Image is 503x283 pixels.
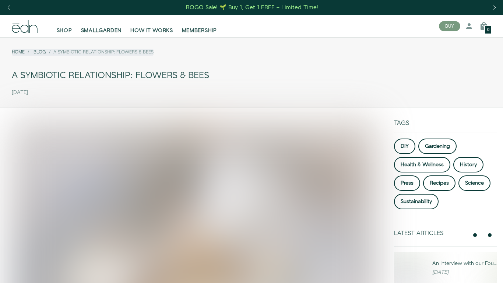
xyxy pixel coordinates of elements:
a: Science [458,175,490,191]
a: Press [394,175,420,191]
button: previous [471,231,479,240]
span: SHOP [57,27,72,34]
li: A Symbiotic Relationship: Flowers & Bees [46,49,154,55]
a: BOGO Sale! 🌱 Buy 1, Get 1 FREE – Limited Time! [186,2,319,13]
a: SMALLGARDEN [77,18,126,34]
em: [DATE] [432,269,449,276]
a: History [453,157,483,172]
div: BOGO Sale! 🌱 Buy 1, Get 1 FREE – Limited Time! [186,4,318,11]
a: SHOP [52,18,77,34]
span: SMALLGARDEN [81,27,122,34]
span: MEMBERSHIP [182,27,217,34]
a: HOW IT WORKS [126,18,177,34]
a: Recipes [423,175,455,191]
div: A Symbiotic Relationship: Flowers & Bees [12,67,491,84]
div: An Interview with our Founder, [PERSON_NAME]: The Efficient Grower [432,260,497,267]
a: DIY [394,139,415,154]
span: 0 [487,28,489,32]
a: Sustainability [394,194,439,209]
a: Gardening [418,139,457,154]
div: Latest Articles [394,230,468,237]
nav: breadcrumbs [12,49,154,55]
a: Health & Wellness [394,157,450,172]
button: BUY [439,21,460,31]
time: [DATE] [12,90,28,96]
a: Blog [34,49,46,55]
a: Home [12,49,25,55]
a: MEMBERSHIP [177,18,221,34]
div: Tags [394,120,497,133]
button: next [485,231,494,240]
span: HOW IT WORKS [130,27,173,34]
